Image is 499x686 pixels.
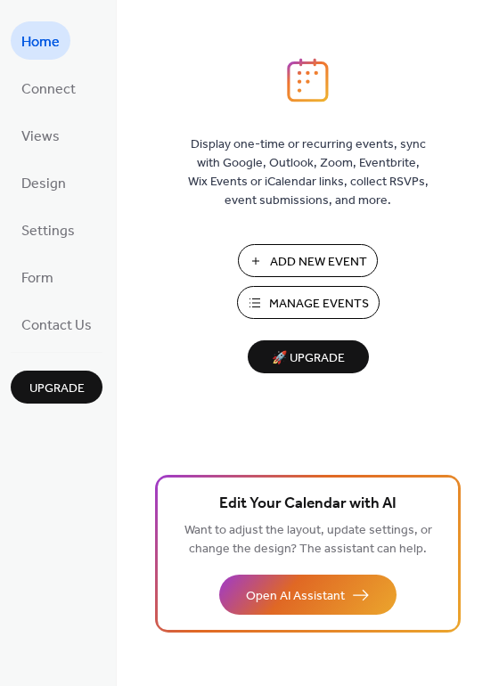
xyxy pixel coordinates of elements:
[11,163,77,201] a: Design
[21,76,76,103] span: Connect
[11,257,64,296] a: Form
[11,116,70,154] a: Views
[269,295,369,314] span: Manage Events
[11,210,86,249] a: Settings
[219,492,397,517] span: Edit Your Calendar with AI
[248,340,369,373] button: 🚀 Upgrade
[21,217,75,245] span: Settings
[184,519,432,561] span: Want to adjust the layout, update settings, or change the design? The assistant can help.
[21,312,92,339] span: Contact Us
[287,58,328,102] img: logo_icon.svg
[21,265,53,292] span: Form
[237,286,380,319] button: Manage Events
[11,305,102,343] a: Contact Us
[11,371,102,404] button: Upgrade
[29,380,85,398] span: Upgrade
[188,135,429,210] span: Display one-time or recurring events, sync with Google, Outlook, Zoom, Eventbrite, Wix Events or ...
[21,123,60,151] span: Views
[11,69,86,107] a: Connect
[258,347,358,371] span: 🚀 Upgrade
[219,575,397,615] button: Open AI Assistant
[246,587,345,606] span: Open AI Assistant
[21,170,66,198] span: Design
[11,21,70,60] a: Home
[21,29,60,56] span: Home
[238,244,378,277] button: Add New Event
[270,253,367,272] span: Add New Event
